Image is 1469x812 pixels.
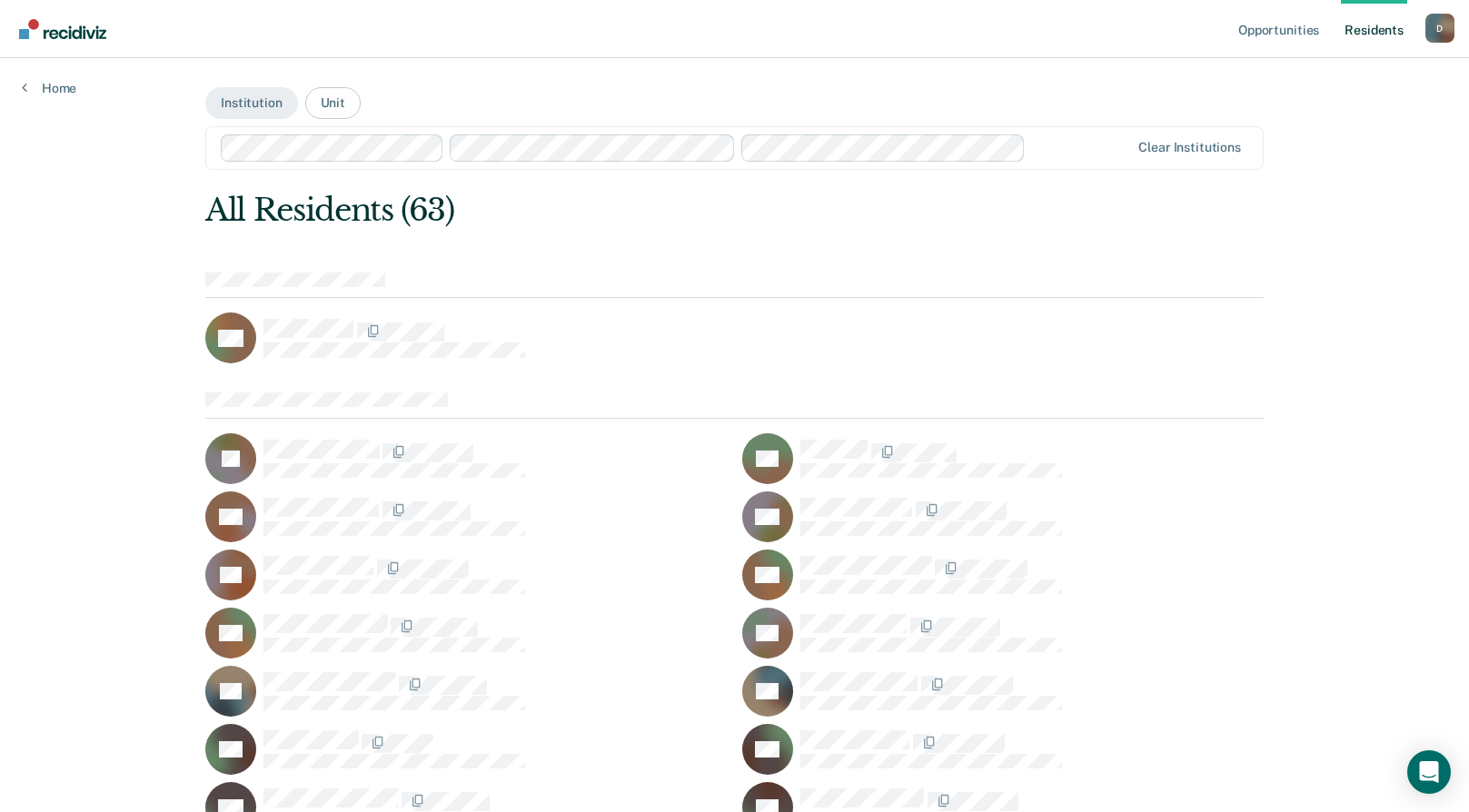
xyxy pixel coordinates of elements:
button: Profile dropdown button [1425,14,1454,43]
img: Recidiviz [19,19,106,39]
div: All Residents (63) [205,192,1052,229]
div: Open Intercom Messenger [1407,750,1451,794]
div: D [1425,14,1454,43]
button: Unit [305,87,361,119]
a: Home [22,80,76,96]
div: Clear institutions [1138,140,1241,155]
button: Institution [205,87,297,119]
